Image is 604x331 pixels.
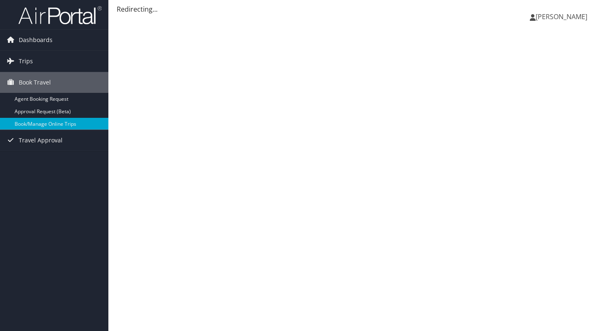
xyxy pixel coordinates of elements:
span: [PERSON_NAME] [536,12,587,21]
span: Travel Approval [19,130,63,151]
a: [PERSON_NAME] [530,4,596,29]
span: Trips [19,51,33,72]
img: airportal-logo.png [18,5,102,25]
div: Redirecting... [117,4,596,14]
span: Book Travel [19,72,51,93]
span: Dashboards [19,30,53,50]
